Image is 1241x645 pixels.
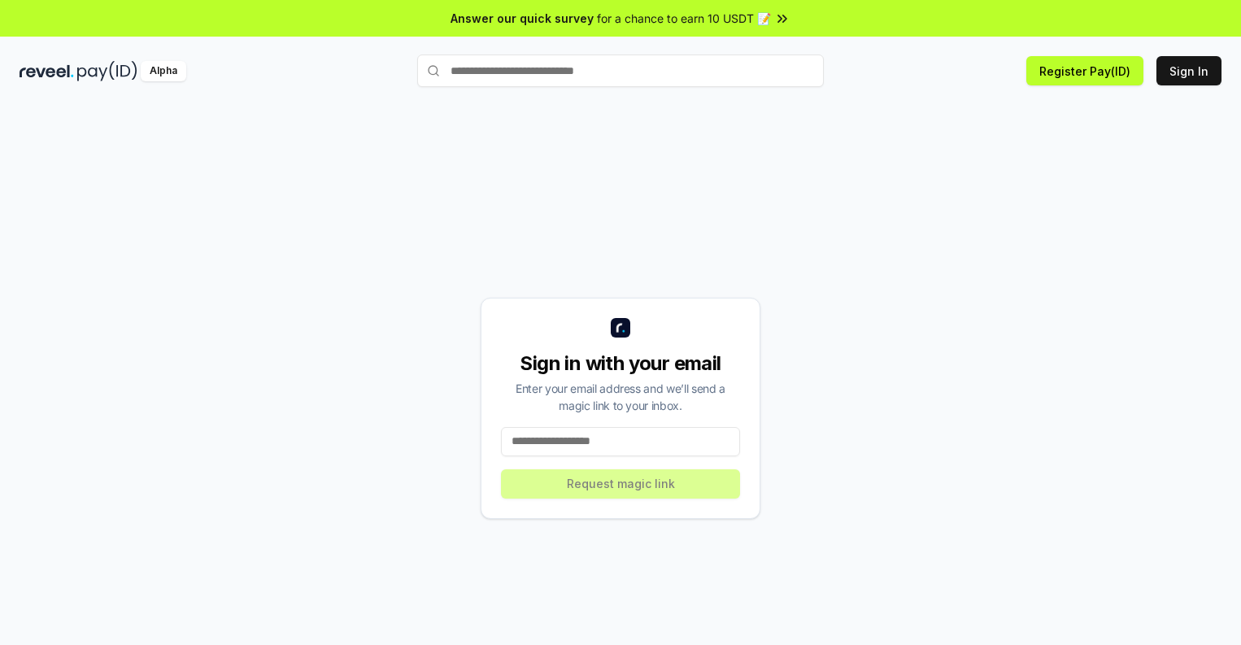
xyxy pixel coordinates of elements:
button: Register Pay(ID) [1026,56,1143,85]
span: for a chance to earn 10 USDT 📝 [597,10,771,27]
div: Enter your email address and we’ll send a magic link to your inbox. [501,380,740,414]
img: pay_id [77,61,137,81]
div: Sign in with your email [501,351,740,377]
img: reveel_dark [20,61,74,81]
button: Sign In [1156,56,1221,85]
span: Answer our quick survey [451,10,594,27]
img: logo_small [611,318,630,338]
div: Alpha [141,61,186,81]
